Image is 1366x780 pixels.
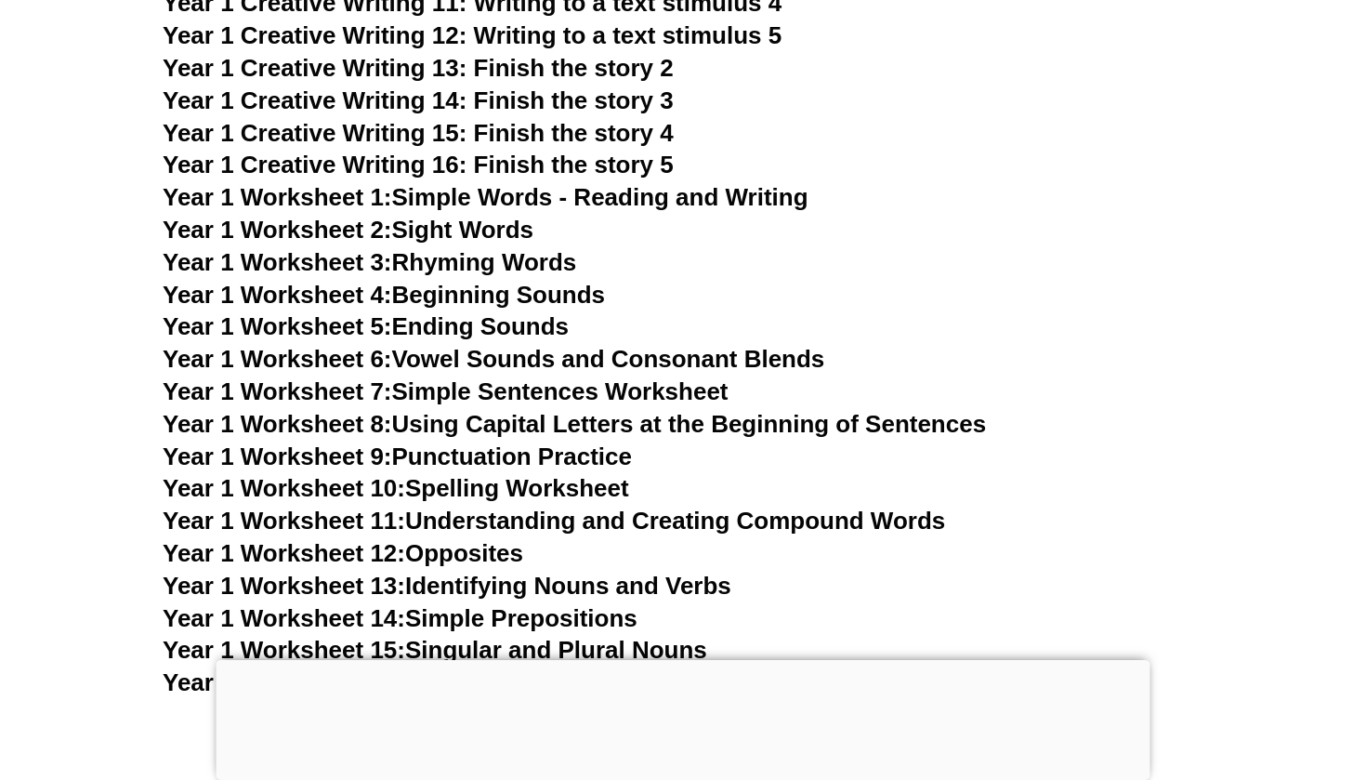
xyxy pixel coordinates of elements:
span: Year 1 Worksheet 7: [163,377,392,405]
span: Year 1 Worksheet 8: [163,410,392,438]
span: Year 1 Worksheet 4: [163,281,392,309]
iframe: Chat Widget [1273,691,1366,780]
a: Year 1 Worksheet 8:Using Capital Letters at the Beginning of Sentences [163,410,986,438]
span: Year 1 Worksheet 9: [163,443,392,470]
a: Year 1 Creative Writing 12: Writing to a text stimulus 5 [163,21,782,49]
span: Year 1 Worksheet 14: [163,604,405,632]
a: Year 1 Creative Writing 14: Finish the story 3 [163,86,674,114]
a: Year 1 Worksheet 7:Simple Sentences Worksheet [163,377,729,405]
span: Year 1 Worksheet 11: [163,507,405,535]
span: Year 1 Worksheet 2: [163,216,392,244]
a: Year 1 Worksheet 15:Singular and Plural Nouns [163,636,707,664]
span: Year 1 Worksheet 15: [163,636,405,664]
a: Year 1 Worksheet 11:Understanding and Creating Compound Words [163,507,945,535]
a: Year 1 Worksheet 14:Simple Prepositions [163,604,637,632]
span: Year 1 Worksheet 13: [163,572,405,600]
a: Year 1 Worksheet 16:Numbers and Words [163,668,641,696]
a: Year 1 Worksheet 4:Beginning Sounds [163,281,605,309]
span: Year 1 Worksheet 3: [163,248,392,276]
iframe: Advertisement [217,660,1150,775]
span: Year 1 Worksheet 16: [163,668,405,696]
a: Year 1 Worksheet 1:Simple Words - Reading and Writing [163,183,808,211]
a: Year 1 Worksheet 6:Vowel Sounds and Consonant Blends [163,345,824,373]
span: Year 1 Worksheet 6: [163,345,392,373]
span: Year 1 Worksheet 12: [163,539,405,567]
span: Year 1 Worksheet 1: [163,183,392,211]
a: Year 1 Creative Writing 13: Finish the story 2 [163,54,674,82]
a: Year 1 Worksheet 2:Sight Words [163,216,533,244]
a: Year 1 Worksheet 13:Identifying Nouns and Verbs [163,572,731,600]
a: Year 1 Worksheet 10:Spelling Worksheet [163,474,629,502]
a: Year 1 Creative Writing 15: Finish the story 4 [163,119,674,147]
a: Year 1 Worksheet 12:Opposites [163,539,523,567]
a: Year 1 Worksheet 5:Ending Sounds [163,312,569,340]
span: Year 1 Worksheet 5: [163,312,392,340]
span: Year 1 Worksheet 10: [163,474,405,502]
a: Year 1 Worksheet 9:Punctuation Practice [163,443,632,470]
a: Year 1 Worksheet 3:Rhyming Words [163,248,576,276]
a: Year 1 Creative Writing 16: Finish the story 5 [163,151,674,178]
